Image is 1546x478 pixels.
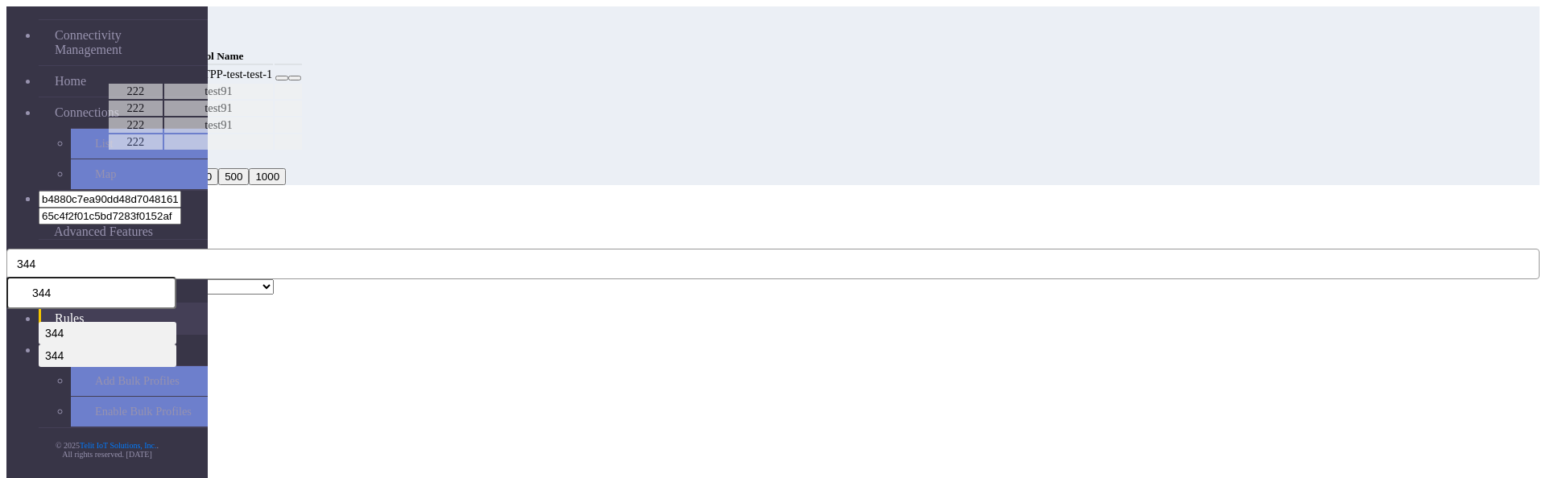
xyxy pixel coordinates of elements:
span: Pool Name [194,50,244,62]
a: Home [39,66,208,97]
li: 344 [39,322,176,344]
button: 344 [6,249,1540,279]
span: Map [95,167,116,181]
div: 20 [107,168,1338,185]
a: Connectivity Management [39,20,208,65]
td: DNLD_TPP-test-test-1 [164,67,274,82]
li: 344 [39,344,176,367]
input: Search... [6,277,176,309]
button: 1000 [249,168,286,185]
span: Connections [55,105,119,120]
span: List [95,137,113,150]
div: Rules [107,14,1338,29]
button: 500 [218,168,249,185]
span: 344 [17,258,35,270]
h4: Add Rule [6,202,1540,216]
